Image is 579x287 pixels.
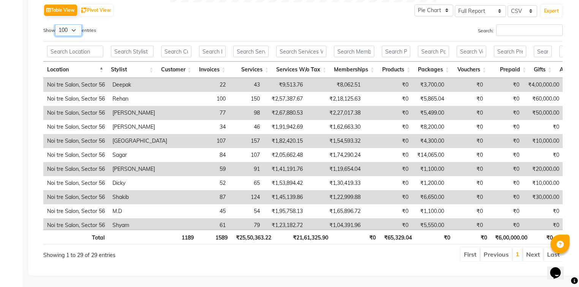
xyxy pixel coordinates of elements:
th: Location: activate to sort column descending [43,61,107,78]
td: Noi tre Salon, Sector 56 [43,106,109,120]
td: ₹50,000.00 [523,106,563,120]
iframe: chat widget [547,257,571,279]
td: ₹1,53,894.42 [264,176,307,190]
td: Dicky [109,176,191,190]
td: ₹0 [448,218,487,232]
th: Services W/o Tax: activate to sort column ascending [272,61,330,78]
td: ₹14,065.00 [412,148,448,162]
td: ₹1,19,654.04 [307,162,364,176]
th: Services: activate to sort column ascending [229,61,273,78]
div: Showing 1 to 29 of 29 entries [43,247,253,259]
td: ₹0 [364,190,412,204]
td: ₹5,865.04 [412,92,448,106]
td: 87 [191,190,229,204]
th: Prepaid: activate to sort column ascending [490,61,530,78]
td: [PERSON_NAME] [109,106,191,120]
td: ₹1,82,420.15 [264,134,307,148]
input: Search Prepaid [494,46,526,57]
input: Search Memberships [334,46,374,57]
label: Show entries [43,24,96,36]
td: ₹0 [448,92,487,106]
td: ₹9,513.76 [264,78,307,92]
td: ₹2,67,880.53 [264,106,307,120]
td: ₹4,300.00 [412,134,448,148]
input: Search Products [382,46,410,57]
td: ₹0 [448,134,487,148]
input: Search Invoices [199,46,226,57]
td: ₹0 [487,120,523,134]
td: Noi tre Salon, Sector 56 [43,92,109,106]
td: 107 [191,134,229,148]
input: Search Stylist [111,46,153,57]
td: Deepak [109,78,191,92]
td: 34 [191,120,229,134]
td: ₹0 [448,120,487,134]
td: ₹3,700.00 [412,78,448,92]
td: [PERSON_NAME] [109,162,191,176]
td: ₹1,23,182.72 [264,218,307,232]
td: 91 [229,162,264,176]
td: ₹0 [487,134,523,148]
td: ₹0 [448,148,487,162]
td: Noi tre Salon, Sector 56 [43,176,109,190]
td: Noi tre Salon, Sector 56 [43,134,109,148]
td: ₹0 [364,176,412,190]
td: ₹1,22,999.88 [307,190,364,204]
th: ₹21,61,325.90 [275,230,332,244]
td: ₹4,00,000.00 [523,78,563,92]
input: Search Services [233,46,269,57]
th: Stylist: activate to sort column ascending [107,61,157,78]
td: ₹0 [448,204,487,218]
td: Noi tre Salon, Sector 56 [43,190,109,204]
th: ₹25,50,363.22 [231,230,275,244]
th: Gifts: activate to sort column ascending [530,61,555,78]
input: Search Gifts [534,46,552,57]
td: ₹5,499.00 [412,106,448,120]
img: pivot.png [81,8,87,13]
td: ₹0 [487,218,523,232]
td: ₹1,04,391.96 [307,218,364,232]
th: Packages: activate to sort column ascending [414,61,453,78]
th: ₹0 [454,230,491,244]
td: 100 [191,92,229,106]
td: 77 [191,106,229,120]
input: Search Packages [418,46,449,57]
td: ₹0 [364,148,412,162]
td: 150 [229,92,264,106]
td: 45 [191,204,229,218]
td: 65 [229,176,264,190]
button: Pivot View [79,5,113,16]
td: ₹60,000.00 [523,92,563,106]
td: ₹1,100.00 [412,204,448,218]
td: ₹8,062.51 [307,78,364,92]
input: Search Vouchers [457,46,486,57]
td: Noi tre Salon, Sector 56 [43,148,109,162]
td: [PERSON_NAME] [109,120,191,134]
td: ₹1,62,663.30 [307,120,364,134]
td: Rehan [109,92,191,106]
th: 1189 [160,230,198,244]
a: 1 [516,250,519,258]
td: ₹0 [448,190,487,204]
td: ₹0 [523,148,563,162]
td: ₹1,200.00 [412,176,448,190]
td: 157 [229,134,264,148]
th: ₹65,329.04 [380,230,416,244]
td: ₹0 [448,176,487,190]
td: 107 [229,148,264,162]
td: ₹1,41,191.76 [264,162,307,176]
td: ₹0 [364,78,412,92]
td: ₹30,000.00 [523,190,563,204]
td: ₹0 [364,120,412,134]
td: Noi tre Salon, Sector 56 [43,218,109,232]
td: Noi tre Salon, Sector 56 [43,162,109,176]
td: ₹1,74,290.24 [307,148,364,162]
td: ₹10,000.00 [523,134,563,148]
select: Showentries [55,24,82,36]
td: [GEOGRAPHIC_DATA] [109,134,191,148]
input: Search Services W/o Tax [276,46,326,57]
td: 98 [229,106,264,120]
td: ₹6,650.00 [412,190,448,204]
th: ₹0 [531,230,557,244]
label: Search: [478,24,563,36]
